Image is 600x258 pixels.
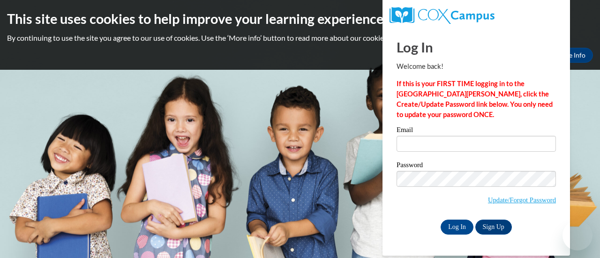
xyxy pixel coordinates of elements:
[7,33,593,43] p: By continuing to use the site you agree to our use of cookies. Use the ‘More info’ button to read...
[488,196,556,204] a: Update/Forgot Password
[397,80,553,118] strong: If this is your FIRST TIME logging in to the [GEOGRAPHIC_DATA][PERSON_NAME], click the Create/Upd...
[397,37,556,57] h1: Log In
[475,220,512,235] a: Sign Up
[397,126,556,136] label: Email
[390,7,495,24] img: COX Campus
[7,9,593,28] h2: This site uses cookies to help improve your learning experience.
[441,220,473,235] input: Log In
[562,221,592,251] iframe: Button to launch messaging window
[397,61,556,72] p: Welcome back!
[397,162,556,171] label: Password
[549,48,593,63] a: More Info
